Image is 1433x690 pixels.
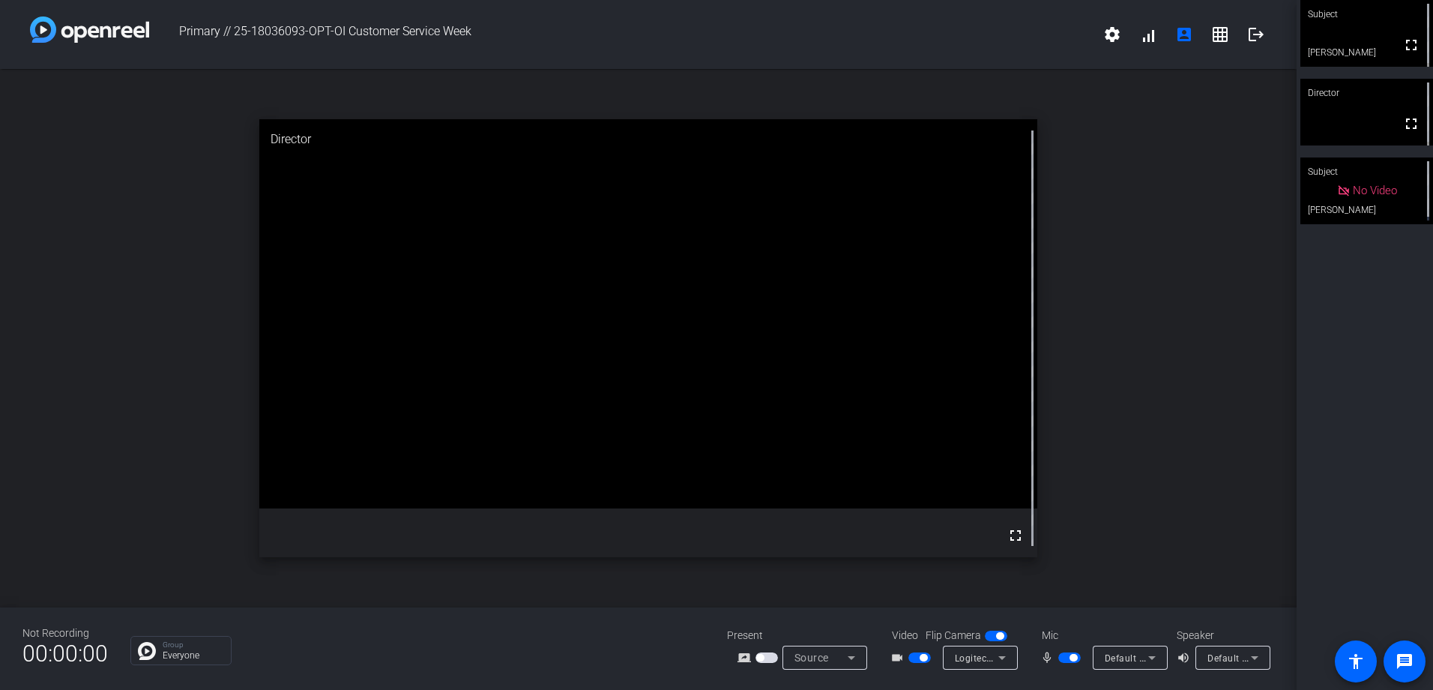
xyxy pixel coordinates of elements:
[1007,526,1025,544] mat-icon: fullscreen
[1396,652,1414,670] mat-icon: message
[1175,25,1193,43] mat-icon: account_box
[1402,36,1420,54] mat-icon: fullscreen
[149,16,1094,52] span: Primary // 25-18036093-OPT-OI Customer Service Week
[22,635,108,672] span: 00:00:00
[1347,652,1365,670] mat-icon: accessibility
[1300,157,1433,186] div: Subject
[1027,628,1177,643] div: Mic
[1105,652,1368,664] span: Default - Headset Microphone (Poly Savi 7300 Office Series)
[727,628,877,643] div: Present
[737,649,755,667] mat-icon: screen_share_outline
[1040,649,1058,667] mat-icon: mic_none
[1247,25,1265,43] mat-icon: logout
[1130,16,1166,52] button: signal_cellular_alt
[1300,79,1433,107] div: Director
[1207,652,1369,664] span: Default - Speakers (Realtek(R) Audio)
[138,642,156,660] img: Chat Icon
[1177,649,1195,667] mat-icon: volume_up
[163,641,223,649] p: Group
[1402,115,1420,133] mat-icon: fullscreen
[1353,184,1397,197] span: No Video
[22,625,108,641] div: Not Recording
[955,652,1121,664] span: Logitech Webcam C925e (046d:085b)
[259,119,1037,160] div: Director
[794,652,829,664] span: Source
[30,16,149,43] img: white-gradient.svg
[1103,25,1121,43] mat-icon: settings
[1211,25,1229,43] mat-icon: grid_on
[892,628,918,643] span: Video
[1177,628,1267,643] div: Speaker
[926,628,981,643] span: Flip Camera
[163,651,223,660] p: Everyone
[890,649,908,667] mat-icon: videocam_outline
